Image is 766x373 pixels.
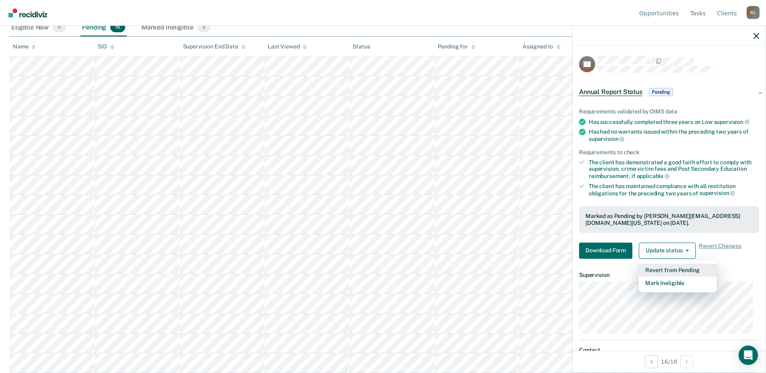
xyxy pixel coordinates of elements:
[353,43,370,50] div: Status
[639,260,717,293] div: Dropdown Menu
[579,108,759,115] div: Requirements validated by OIMS data
[8,8,47,17] img: Recidiviz
[747,6,760,19] button: Profile dropdown button
[639,277,717,289] button: Mark Ineligible
[699,243,741,259] span: Revert Changes
[699,190,735,196] span: supervision
[183,43,246,50] div: Supervision End Date
[639,264,717,277] button: Revert from Pending
[573,79,766,105] div: Annual Report StatusPending
[586,213,753,226] div: Marked as Pending by [PERSON_NAME][EMAIL_ADDRESS][DOMAIN_NAME][US_STATE] on [DATE].
[268,43,307,50] div: Last Viewed
[523,43,560,50] div: Assigned to
[579,243,636,259] a: Navigate to form link
[13,43,36,50] div: Name
[98,43,114,50] div: SID
[579,347,759,354] dt: Contact
[573,351,766,372] div: 16 / 16
[639,243,696,259] button: Update status
[589,128,759,142] div: Has had no warrants issued within the preceding two years of
[645,355,658,368] button: Previous Opportunity
[649,88,673,96] span: Pending
[438,43,475,50] div: Pending for
[579,88,642,96] span: Annual Report Status
[579,243,632,259] button: Download Form
[579,149,759,156] div: Requirements to check
[10,19,67,37] div: Eligible Now
[80,19,127,37] div: Pending
[637,173,669,179] span: applicable
[140,19,212,37] div: Marked Ineligible
[53,22,66,33] span: 5
[589,159,759,180] div: The client has demonstrated a good faith effort to comply with supervision, crime victim fees and...
[680,355,693,368] button: Next Opportunity
[714,119,749,125] span: supervision
[110,22,125,33] span: 16
[589,136,624,142] span: supervision
[747,6,760,19] div: R L
[589,118,759,126] div: Has successfully completed three years on Low
[579,272,759,279] dt: Supervision
[739,346,758,365] div: Open Intercom Messenger
[197,22,210,33] span: 3
[589,183,759,197] div: The client has maintained compliance with all restitution obligations for the preceding two years of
